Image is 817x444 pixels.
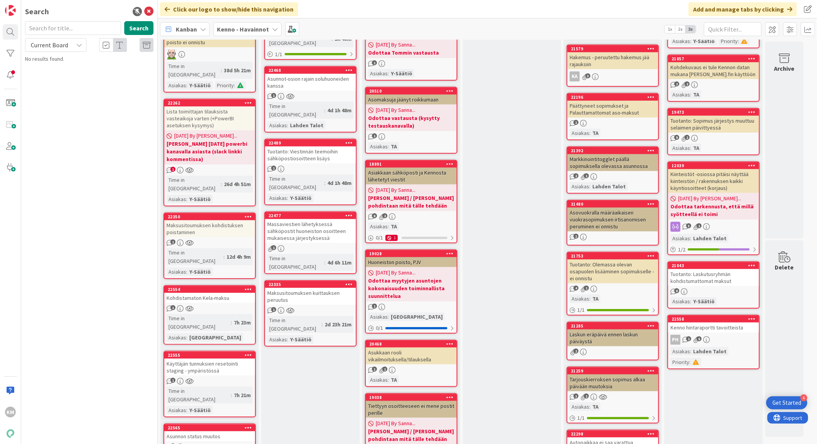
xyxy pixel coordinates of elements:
a: 21579Hakemus - peruutettu hakemus jää rajauksiinKA [567,45,659,87]
span: 2 [674,81,679,86]
a: 22262Lista toimittajan tilauksista vasteaikoja varten (+PowerBI asetuksen kysymys)[DATE] By [PERS... [163,99,256,206]
span: 3 [686,223,691,228]
div: Maksusitoumuksen kohdistuksen poistaminen [164,220,255,237]
div: 7h 21m [232,391,253,399]
span: : [221,180,222,188]
span: 1 [170,305,175,310]
div: Asiakas [670,297,690,306]
div: 21579 [571,46,658,52]
div: Asiakas [670,144,690,152]
div: 22555Käyttäjän tunnuksien resetointi staging - ympäristössä [164,352,255,376]
span: : [287,335,288,344]
span: 1 [372,133,377,138]
a: 21753Tuotanto: Olemassa olevan osapuolen lisääminen sopimukselle - ei onnistuAsiakas:TA1/1 [567,252,659,316]
div: Hakemus - peruutettu hakemus jää rajauksiin [567,52,658,69]
div: 20510 [369,88,457,94]
a: 22558Kenno hintaraportti tavoitteistaPHAsiakas:Lahden TalotPriority: [667,315,760,369]
span: Current Board [31,41,68,49]
div: Tuotanto: Olemassa olevan osapuolen lisääminen sopimukselle - ei onnistu [567,259,658,283]
a: 21480Asovuokralla määräaikaisen vuokrasopimuksen irtisanomisen peruminen ei onnistu [567,200,659,246]
div: Tarjouskierroksen sopimus alkaa päivään muutoksia [567,374,658,391]
span: 2 [382,213,387,218]
div: Time in [GEOGRAPHIC_DATA] [267,316,322,333]
div: Tuotanto: Laskutusryhmän kohdistumattomat maksut [668,269,759,286]
a: 21857Kohdekuvaus ei tule Kennon datan mukana [PERSON_NAME].fin käyttöönAsiakas:TA [667,55,760,102]
div: Asiakas [167,333,186,342]
div: Asiakas [368,222,388,231]
span: : [287,121,288,130]
span: [DATE] By Sanna... [376,106,415,114]
a: 19473Tuotanto: Sopimus järjestys muuttuu selaimen päivittyessäAsiakas:TA [667,108,760,155]
div: 21392 [571,148,658,153]
div: Asiakas [167,406,186,414]
div: Tuotanto: Sopimus järjestys muuttuu selaimen päivittyessä [668,116,759,133]
a: Laskutusryhmälle tulleen suorituksen poisto ei onnistuANTime in [GEOGRAPHIC_DATA]:38d 5h 21mAsiak... [163,23,256,93]
span: 1 [170,239,175,244]
b: [PERSON_NAME] / [PERSON_NAME] pohdintaan mitä tälle tehdään [368,194,454,210]
div: 12d 4h 9m [225,253,253,261]
div: Maksusitoumuksen kuittauksen peruutus [265,288,356,305]
div: Laskun eräpäivä ennen laskun päiväystä [567,329,658,346]
div: TA [590,129,600,137]
div: Y-Säätiö [187,81,213,90]
span: : [589,294,590,303]
span: : [689,358,690,366]
div: 19038 [366,394,457,401]
span: [DATE] By Sanna... [376,186,415,194]
div: Time in [GEOGRAPHIC_DATA] [267,102,324,119]
span: : [388,69,389,78]
div: 22554 [168,287,255,292]
div: 20510Asomaksuja jäänyt roikkumaan [366,88,457,105]
div: Huoneiston poisto, PJV [366,257,457,267]
span: 1 [271,307,276,312]
span: : [388,142,389,151]
div: Asiakas [368,313,388,321]
div: PH [668,335,759,345]
div: 1/2 [668,245,759,254]
div: 21285 [567,323,658,329]
div: Time in [GEOGRAPHIC_DATA] [167,62,221,79]
div: 19473 [672,110,759,115]
div: 1 [385,235,398,241]
span: 9 [674,135,679,140]
div: 1/1 [265,50,356,59]
div: 21753 [567,253,658,259]
div: Tiettyyn osoitteeseen ei mene postit perille [366,401,457,418]
span: : [690,144,691,152]
div: 4d 1h 48m [325,179,353,187]
div: 22262 [168,100,255,106]
div: Käyttäjän tunnuksien resetointi staging - ympäristössä [164,359,255,376]
div: Lahden Talot [691,347,729,356]
div: Asukkaan rooli vikailmoituksella/tilauksella [366,348,457,364]
div: 21857 [668,55,759,62]
div: Y-Säätiö [691,297,717,306]
div: Kenno hintaraportti tavoitteista [668,323,759,333]
div: KA [567,72,658,81]
span: 1 [271,166,276,171]
div: 22350 [164,213,255,220]
span: 1 [382,367,387,372]
span: : [186,195,187,203]
div: Time in [GEOGRAPHIC_DATA] [267,175,324,191]
input: Search for title... [25,21,121,35]
div: TA [389,376,399,384]
span: : [690,234,691,243]
div: Kiinteistöt -osiossa pitäisi näyttää kiinteistön / rakennuksen kaikki käyntiosoitteet (korjaus) [668,169,759,193]
div: 22555 [164,352,255,359]
div: Y-Säätiö [389,69,414,78]
span: 1 / 2 [678,246,685,254]
div: 18891 [366,161,457,168]
span: 1 [574,394,579,399]
div: Time in [GEOGRAPHIC_DATA] [267,254,324,271]
div: 1/1 [567,305,658,315]
a: 22477Massaviestien lähetyksessä sähköpostit huoneiston osoitteen mukaisessa järjestyksessäTime in... [264,211,357,274]
a: 21285Laskun eräpäivä ennen laskun päiväystä [567,322,659,361]
span: 1 [271,93,276,98]
span: 1 [271,245,276,250]
div: 0/11 [366,233,457,243]
div: 22335 [268,282,356,287]
div: 22262 [164,100,255,106]
div: 21480Asovuokralla määräaikaisen vuokrasopimuksen irtisanomisen peruminen ei onnistu [567,201,658,231]
div: 21285 [571,323,658,329]
div: Markkinointitogglet päällä sopimuksella olevassa asunnossa [567,154,658,171]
